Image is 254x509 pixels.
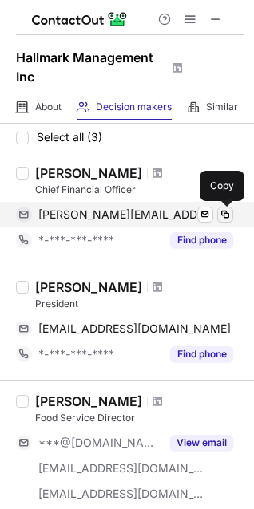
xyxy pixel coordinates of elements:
[170,435,233,451] button: Reveal Button
[35,183,244,197] div: Chief Financial Officer
[38,322,231,336] span: [EMAIL_ADDRESS][DOMAIN_NAME]
[170,346,233,362] button: Reveal Button
[38,436,161,450] span: ***@[DOMAIN_NAME]
[35,393,142,409] div: [PERSON_NAME]
[35,101,62,113] span: About
[170,232,233,248] button: Reveal Button
[38,461,204,475] span: [EMAIL_ADDRESS][DOMAIN_NAME]
[96,101,172,113] span: Decision makers
[35,297,244,311] div: President
[206,101,238,113] span: Similar
[37,131,102,144] span: Select all (3)
[35,279,142,295] div: [PERSON_NAME]
[32,10,128,29] img: ContactOut v5.3.10
[16,48,160,86] h1: Hallmark Management Inc
[35,411,244,425] div: Food Service Director
[38,207,216,222] span: [PERSON_NAME][EMAIL_ADDRESS][DOMAIN_NAME]
[38,487,204,501] span: [EMAIL_ADDRESS][DOMAIN_NAME]
[35,165,142,181] div: [PERSON_NAME]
